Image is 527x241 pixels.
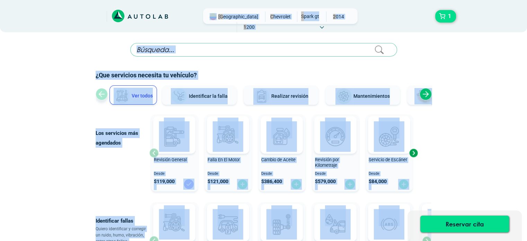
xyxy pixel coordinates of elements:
img: AD0BCuuxAAAAAElFTkSuQmCC [164,118,185,138]
span: CHEVROLET [268,11,293,22]
img: AD0BCuuxAAAAAElFTkSuQmCC [164,205,185,226]
img: fi_plus-circle2.svg [398,179,409,190]
span: Mantenimientos [353,93,390,99]
button: Falla En El Motor Desde $121,000 [205,114,252,191]
span: Desde [315,172,356,176]
span: $ 386,400 [261,179,282,184]
img: fi_plus-circle2.svg [291,179,302,190]
img: diagnostic_bombilla-v3.svg [213,209,243,239]
span: SPARK GT [297,11,322,21]
img: blue-check.svg [183,179,194,190]
span: 1200 [237,22,262,32]
span: 2014 [326,11,351,22]
img: revision_general-v3.svg [159,121,190,152]
span: Desde [154,172,195,176]
img: Flag of COLOMBIA [210,13,217,20]
img: Latonería y Pintura [414,88,431,105]
img: AD0BCuuxAAAAAElFTkSuQmCC [271,205,292,226]
img: AD0BCuuxAAAAAElFTkSuQmCC [379,205,399,226]
span: $ 121,000 [208,179,228,184]
img: diagnostic_gota-de-sangre-v3.svg [320,209,351,239]
span: Realizar revisión [271,93,308,99]
img: AD0BCuuxAAAAAElFTkSuQmCC [218,205,238,226]
span: Desde [369,172,410,176]
img: Realizar revisión [253,88,270,105]
span: Falla En El Motor [208,157,240,162]
img: cambio_de_aceite-v3.svg [266,121,297,152]
div: Next slide [408,148,419,158]
img: Ver todos [114,88,130,104]
img: diagnostic_suspension-v3.svg [266,209,297,239]
button: Ver todos [109,85,157,105]
span: 1 [446,10,453,22]
span: Cambio de Aceite [261,157,296,162]
img: diagnostic_engine-v3.svg [213,121,243,152]
img: AD0BCuuxAAAAAElFTkSuQmCC [218,118,238,138]
span: Identificar la falla [189,93,228,98]
span: Ver todos [132,93,153,98]
span: Revisión por Kilometraje [315,157,339,168]
span: Servicio de Escáner [369,157,407,162]
img: fi_plus-circle2.svg [237,179,248,190]
h2: ¿Que servicios necesita tu vehículo? [96,71,432,80]
img: diagnostic_caja-de-cambios-v3.svg [428,209,458,239]
div: Next slide [420,88,432,100]
img: escaner-v3.svg [374,121,404,152]
button: Cambio de Aceite Desde $386,400 [258,114,305,191]
span: Revisión General [154,157,187,162]
button: Revisión por Kilometraje Desde $579,000 [312,114,359,191]
button: Realizar revisión [244,85,318,105]
span: $ 84,000 [369,179,387,184]
img: AD0BCuuxAAAAAElFTkSuQmCC [379,118,399,138]
button: 1 [435,10,456,23]
button: Revisión General Desde $119,000 [151,114,198,191]
img: AD0BCuuxAAAAAElFTkSuQmCC [271,118,292,138]
img: AD0BCuuxAAAAAElFTkSuQmCC [325,205,346,226]
p: Identificar fallas [96,216,149,226]
p: Los servicios más agendados [96,128,149,148]
img: Identificar la falla [171,88,187,104]
button: Reservar cita [420,216,509,232]
img: AD0BCuuxAAAAAElFTkSuQmCC [325,118,346,138]
img: diagnostic_diagnostic_abs-v3.svg [374,209,404,239]
img: diagnostic_engine-v3.svg [159,209,190,239]
span: $ 119,000 [154,179,175,184]
input: Búsqueda... [130,43,397,57]
span: [GEOGRAPHIC_DATA] [218,13,258,20]
button: Identificar la falla [162,85,237,105]
img: revision_por_kilometraje-v3.svg [320,121,351,152]
span: Desde [261,172,302,176]
span: $ 579,000 [315,179,336,184]
button: Servicio de Escáner Desde $84,000 [366,114,413,191]
span: Desde [208,172,249,176]
img: Mantenimientos [335,88,352,105]
img: fi_plus-circle2.svg [344,179,355,190]
button: Mantenimientos [325,85,400,105]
